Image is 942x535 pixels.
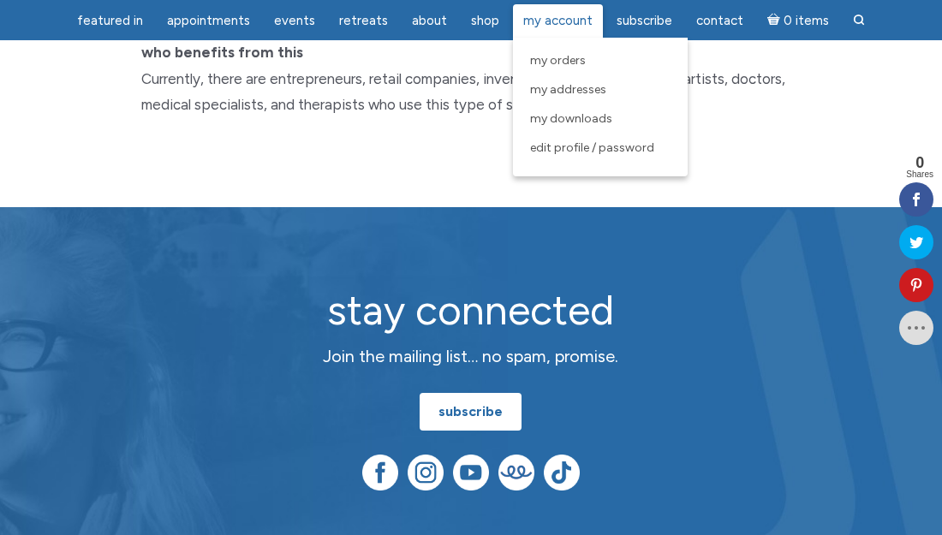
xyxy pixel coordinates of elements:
a: Subscribe [606,4,683,38]
span: Appointments [167,13,250,28]
span: Shop [471,13,499,28]
a: About [402,4,457,38]
p: Join the mailing list… no spam, promise. [218,343,724,370]
a: Shop [461,4,510,38]
a: subscribe [420,393,522,431]
span: 0 [906,155,933,170]
span: My Addresses [530,82,606,97]
a: Events [264,4,325,38]
a: Edit Profile / Password [522,134,679,163]
i: Cart [767,13,784,28]
strong: who benefits from this [141,44,303,61]
span: Subscribe [617,13,672,28]
span: featured in [77,13,143,28]
img: Facebook [362,455,398,490]
a: Appointments [157,4,260,38]
img: TikTok [544,455,580,490]
a: Cart0 items [757,3,839,38]
a: featured in [67,4,153,38]
span: Edit Profile / Password [530,140,654,155]
a: My Addresses [522,75,679,104]
span: About [412,13,447,28]
a: My Downloads [522,104,679,134]
span: Retreats [339,13,388,28]
span: My Downloads [530,111,612,126]
span: 0 items [784,15,829,27]
span: Shares [906,170,933,179]
img: YouTube [453,455,489,490]
p: Currently, there are entrepreneurs, retail companies, inventors, authors, professors, artists, do... [141,39,801,118]
a: My Account [513,4,603,38]
img: Instagram [408,455,444,490]
span: Contact [696,13,743,28]
a: Retreats [329,4,398,38]
h2: stay connected [218,288,724,333]
img: Teespring [498,455,534,490]
a: Contact [686,4,754,38]
span: My Account [523,13,593,28]
span: Events [274,13,315,28]
span: My Orders [530,53,586,68]
a: My Orders [522,46,679,75]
